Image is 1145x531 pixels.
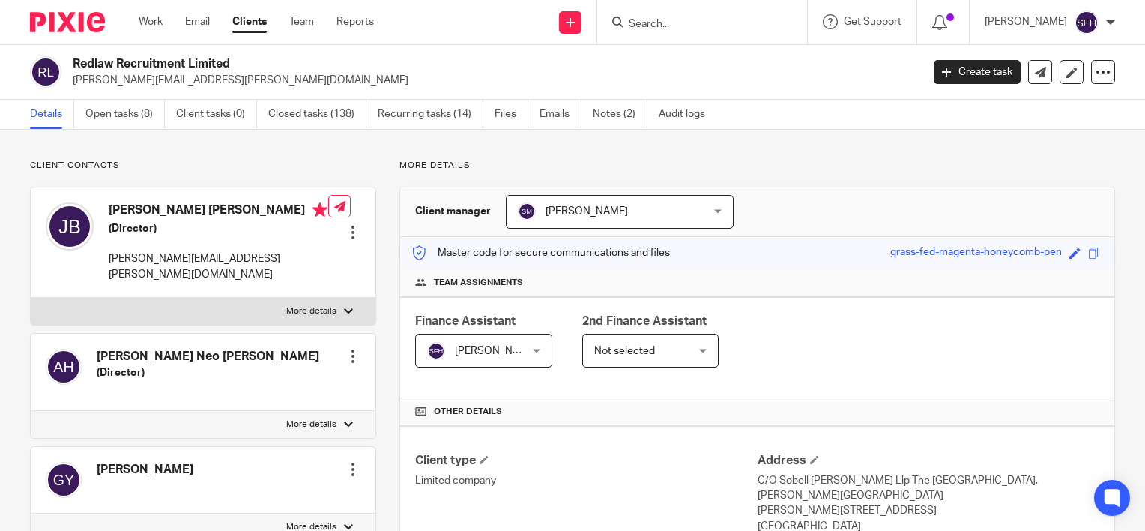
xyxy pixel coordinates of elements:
[46,462,82,498] img: svg%3E
[312,202,327,217] i: Primary
[455,346,537,356] span: [PERSON_NAME]
[540,100,581,129] a: Emails
[232,14,267,29] a: Clients
[73,56,743,72] h2: Redlaw Recruitment Limited
[85,100,165,129] a: Open tasks (8)
[97,462,193,478] h4: [PERSON_NAME]
[1075,10,1099,34] img: svg%3E
[109,202,328,221] h4: [PERSON_NAME] [PERSON_NAME]
[593,100,647,129] a: Notes (2)
[546,206,628,217] span: [PERSON_NAME]
[411,245,670,260] p: Master code for secure communications and files
[659,100,716,129] a: Audit logs
[495,100,528,129] a: Files
[289,14,314,29] a: Team
[97,349,319,364] h4: [PERSON_NAME] Neo [PERSON_NAME]
[46,202,94,250] img: svg%3E
[109,251,328,282] p: [PERSON_NAME][EMAIL_ADDRESS][PERSON_NAME][DOMAIN_NAME]
[139,14,163,29] a: Work
[415,204,491,219] h3: Client manager
[46,349,82,385] img: svg%3E
[582,315,707,327] span: 2nd Finance Assistant
[758,453,1099,469] h4: Address
[399,160,1115,172] p: More details
[594,346,655,356] span: Not selected
[30,56,61,88] img: svg%3E
[518,202,536,220] img: svg%3E
[890,244,1062,262] div: grass-fed-magenta-honeycomb-pen
[627,18,762,31] input: Search
[415,453,757,469] h4: Client type
[268,100,366,129] a: Closed tasks (138)
[934,60,1021,84] a: Create task
[985,14,1067,29] p: [PERSON_NAME]
[30,100,74,129] a: Details
[30,160,376,172] p: Client contacts
[434,406,502,418] span: Other details
[30,12,105,32] img: Pixie
[758,473,1099,504] p: C/O Sobell [PERSON_NAME] Llp The [GEOGRAPHIC_DATA], [PERSON_NAME][GEOGRAPHIC_DATA]
[109,221,328,236] h5: (Director)
[73,73,911,88] p: [PERSON_NAME][EMAIL_ADDRESS][PERSON_NAME][DOMAIN_NAME]
[286,305,336,317] p: More details
[415,473,757,488] p: Limited company
[97,365,319,380] h5: (Director)
[336,14,374,29] a: Reports
[185,14,210,29] a: Email
[378,100,483,129] a: Recurring tasks (14)
[758,503,1099,518] p: [PERSON_NAME][STREET_ADDRESS]
[844,16,901,27] span: Get Support
[286,418,336,430] p: More details
[427,342,445,360] img: svg%3E
[434,277,523,289] span: Team assignments
[176,100,257,129] a: Client tasks (0)
[415,315,516,327] span: Finance Assistant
